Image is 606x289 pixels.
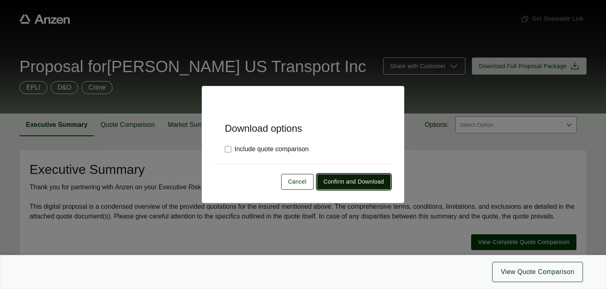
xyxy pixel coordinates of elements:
h5: Download options [215,109,391,135]
button: Cancel [281,174,314,190]
label: Include quote comparison [225,144,309,154]
span: View Quote Comparison [501,267,574,277]
button: View Quote Comparison [492,262,583,282]
button: Confirm and Download [317,174,391,190]
span: Cancel [288,178,307,186]
span: Confirm and Download [324,178,384,186]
